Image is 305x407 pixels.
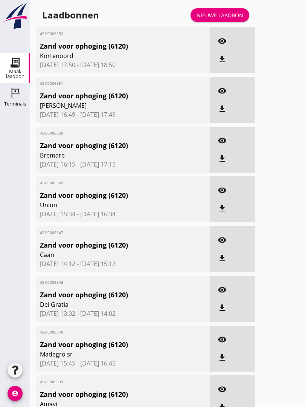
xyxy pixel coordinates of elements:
[40,31,178,37] span: 4S-00006552
[40,141,178,151] span: Zand voor ophoging (6120)
[42,9,99,21] div: Laadbonnen
[218,353,227,362] i: file_download
[2,2,29,30] img: logo-small.a267ee39.svg
[218,204,227,213] i: file_download
[8,386,23,401] i: account_circle
[40,190,178,200] span: Zand voor ophoging (6120)
[218,55,227,64] i: file_download
[218,385,227,394] i: visibility
[218,86,227,95] i: visibility
[40,359,206,368] span: [DATE] 15:45 - [DATE] 16:45
[40,210,206,219] span: [DATE] 15:34 - [DATE] 16:34
[40,60,206,69] span: [DATE] 17:50 - [DATE] 18:50
[40,340,178,350] span: Zand voor ophoging (6120)
[218,186,227,195] i: visibility
[40,180,178,186] span: 4S-00006549
[40,91,178,101] span: Zand voor ophoging (6120)
[40,290,178,300] span: Zand voor ophoging (6120)
[218,254,227,263] i: file_download
[40,379,178,385] span: 4S-00006539
[40,230,178,236] span: 4S-00006547
[40,259,206,268] span: [DATE] 14:12 - [DATE] 15:12
[191,8,249,22] a: Nieuwe laadbon
[40,110,206,119] span: [DATE] 16:49 - [DATE] 17:49
[218,303,227,312] i: file_download
[40,130,178,136] span: 4S-00006550
[40,280,178,285] span: 4S-00006546
[40,101,178,110] span: [PERSON_NAME]
[40,51,178,60] span: Kortenoord
[218,154,227,163] i: file_download
[218,236,227,245] i: visibility
[40,300,178,309] span: Dei Gratia
[4,101,26,106] div: Terminals
[40,240,178,250] span: Zand voor ophoging (6120)
[197,11,243,19] div: Nieuwe laadbon
[40,350,178,359] span: Madegro sr
[218,37,227,46] i: visibility
[40,200,178,210] span: Union
[218,285,227,294] i: visibility
[218,335,227,344] i: visibility
[218,136,227,145] i: visibility
[40,81,178,86] span: 4S-00006551
[40,329,178,335] span: 4S-00006540
[40,41,178,51] span: Zand voor ophoging (6120)
[40,389,178,399] span: Zand voor ophoging (6120)
[40,250,178,259] span: Caan
[40,309,206,318] span: [DATE] 13:02 - [DATE] 14:02
[40,160,206,169] span: [DATE] 16:15 - [DATE] 17:15
[40,151,178,160] span: Bremare
[218,104,227,113] i: file_download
